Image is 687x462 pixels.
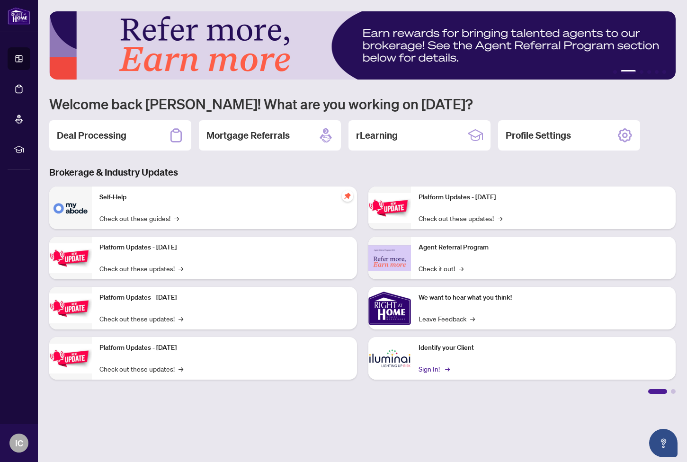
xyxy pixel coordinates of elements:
[498,213,502,223] span: →
[445,364,450,374] span: →
[419,242,669,253] p: Agent Referral Program
[419,263,464,274] a: Check it out!→
[655,70,659,74] button: 5
[178,263,183,274] span: →
[99,343,349,353] p: Platform Updates - [DATE]
[99,192,349,203] p: Self-Help
[57,129,126,142] h2: Deal Processing
[419,364,448,374] a: Sign In!→
[419,343,669,353] p: Identify your Client
[662,70,666,74] button: 6
[640,70,643,74] button: 3
[419,313,475,324] a: Leave Feedback→
[49,243,92,273] img: Platform Updates - September 16, 2025
[99,242,349,253] p: Platform Updates - [DATE]
[99,213,179,223] a: Check out these guides!→
[613,70,617,74] button: 1
[174,213,179,223] span: →
[49,293,92,323] img: Platform Updates - July 21, 2025
[99,364,183,374] a: Check out these updates!→
[49,187,92,229] img: Self-Help
[49,166,676,179] h3: Brokerage & Industry Updates
[356,129,398,142] h2: rLearning
[49,344,92,373] img: Platform Updates - July 8, 2025
[99,263,183,274] a: Check out these updates!→
[649,429,678,457] button: Open asap
[178,313,183,324] span: →
[621,70,636,74] button: 2
[342,190,353,202] span: pushpin
[49,95,676,113] h1: Welcome back [PERSON_NAME]! What are you working on [DATE]?
[419,293,669,303] p: We want to hear what you think!
[15,436,23,450] span: IC
[178,364,183,374] span: →
[99,293,349,303] p: Platform Updates - [DATE]
[419,192,669,203] p: Platform Updates - [DATE]
[506,129,571,142] h2: Profile Settings
[8,7,30,25] img: logo
[368,337,411,380] img: Identify your Client
[368,193,411,223] img: Platform Updates - June 23, 2025
[419,213,502,223] a: Check out these updates!→
[368,287,411,329] img: We want to hear what you think!
[206,129,290,142] h2: Mortgage Referrals
[99,313,183,324] a: Check out these updates!→
[470,313,475,324] span: →
[49,11,676,80] img: Slide 1
[647,70,651,74] button: 4
[368,245,411,271] img: Agent Referral Program
[459,263,464,274] span: →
